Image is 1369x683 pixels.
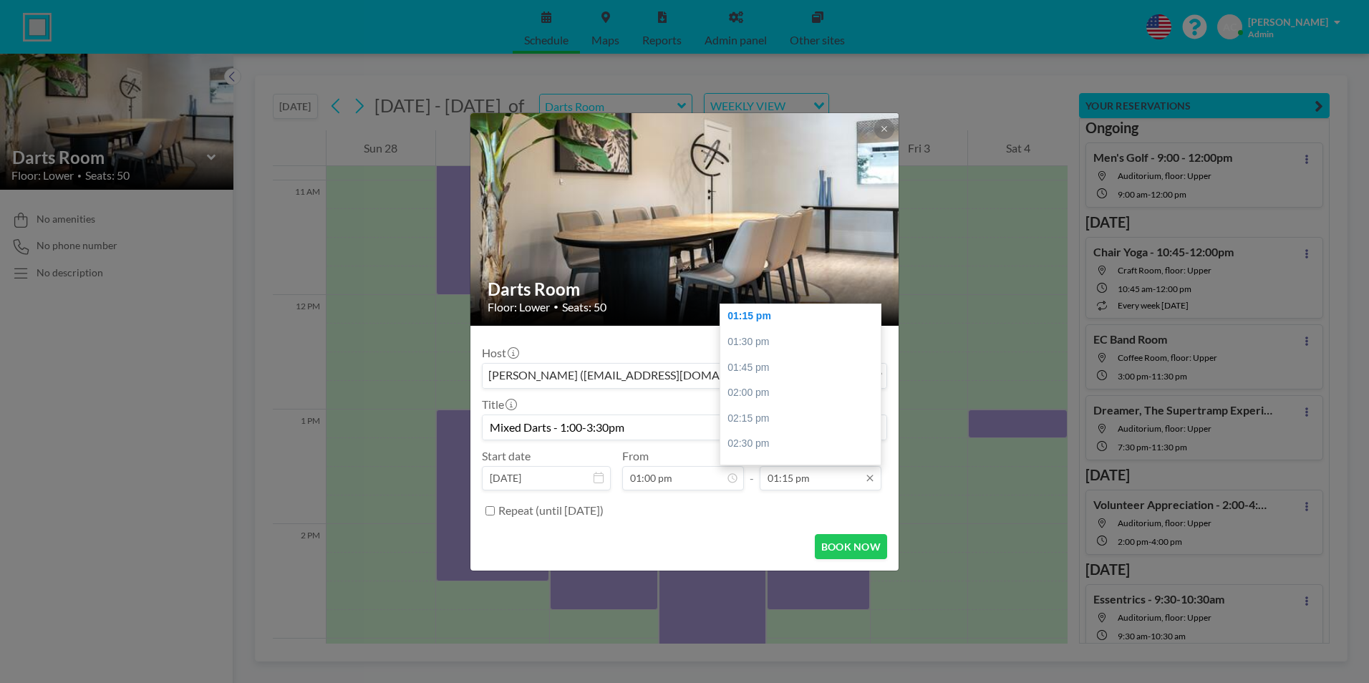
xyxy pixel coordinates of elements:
[482,346,518,360] label: Host
[553,301,558,312] span: •
[482,449,531,463] label: Start date
[498,503,604,518] label: Repeat (until [DATE])
[622,449,649,463] label: From
[720,431,888,457] div: 02:30 pm
[485,367,780,385] span: [PERSON_NAME] ([EMAIL_ADDRESS][DOMAIN_NAME])
[720,329,888,355] div: 01:30 pm
[488,300,550,314] span: Floor: Lower
[470,76,900,362] img: 537.jpg
[720,457,888,483] div: 02:45 pm
[720,380,888,406] div: 02:00 pm
[815,534,887,559] button: BOOK NOW
[483,364,886,388] div: Search for option
[720,406,888,432] div: 02:15 pm
[562,300,606,314] span: Seats: 50
[482,397,516,412] label: Title
[720,355,888,381] div: 01:45 pm
[720,304,888,329] div: 01:15 pm
[483,415,886,440] input: Andrea's reservation
[750,454,754,485] span: -
[488,278,883,300] h2: Darts Room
